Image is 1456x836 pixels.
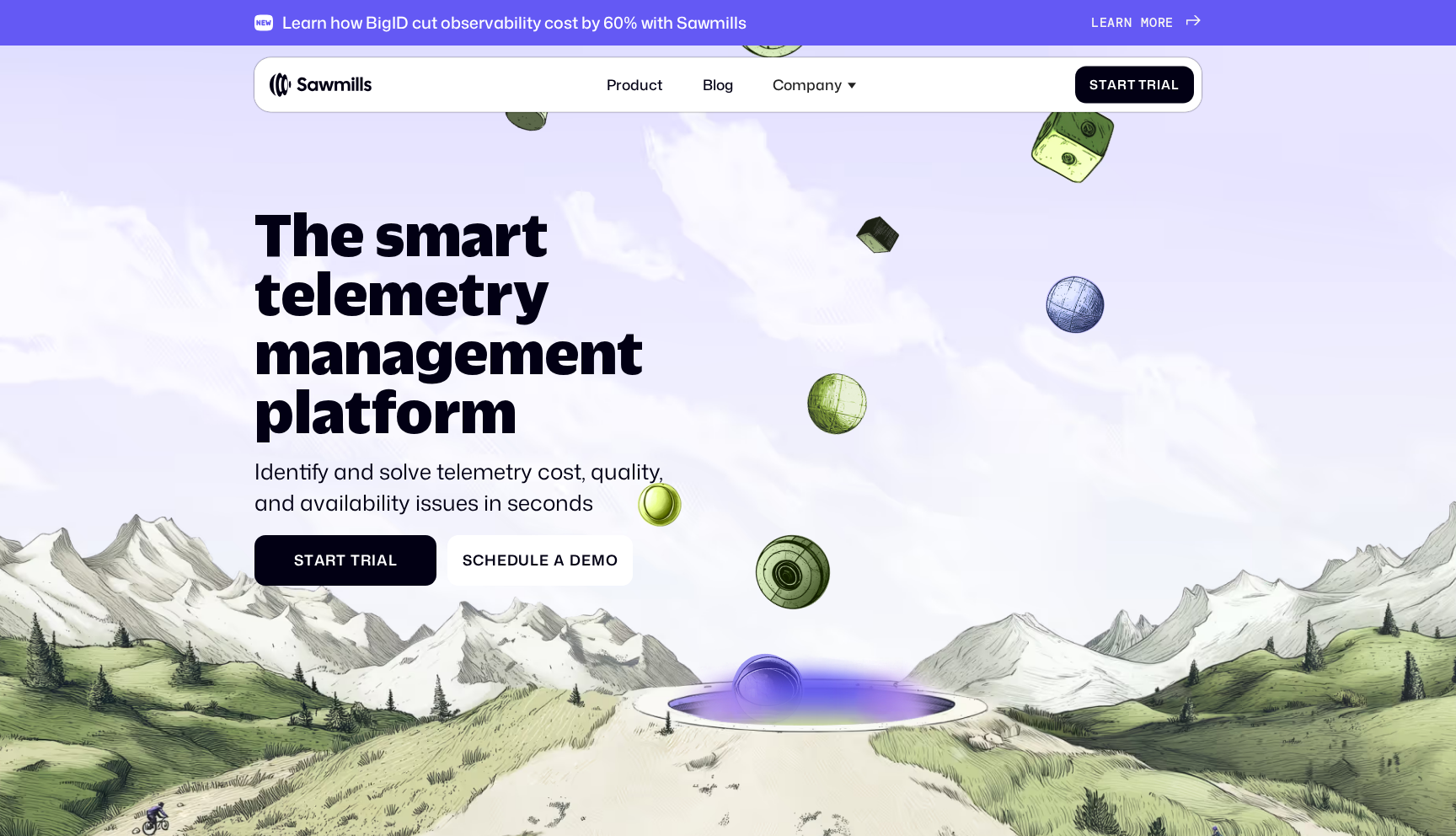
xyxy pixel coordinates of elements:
span: d [507,552,519,570]
span: e [497,552,507,570]
div: Company [762,65,867,104]
span: a [1107,15,1116,30]
a: ScheduleaDemo [447,535,633,586]
span: u [518,552,530,570]
span: r [1117,78,1127,93]
span: e [539,552,549,570]
span: T [1138,78,1147,93]
span: r [361,552,372,570]
span: i [1157,78,1161,93]
h1: The smart telemetry management platform [254,204,677,440]
span: l [388,552,398,570]
span: a [314,552,326,570]
div: Learn how BigID cut observability cost by 60% with Sawmills [282,13,747,32]
span: r [1116,15,1124,30]
span: m [591,552,606,570]
span: t [304,552,314,570]
span: l [530,552,539,570]
span: S [1089,78,1099,93]
a: StartTrial [1075,67,1194,104]
span: L [1091,15,1100,30]
span: e [1100,15,1108,30]
span: S [463,552,473,570]
span: m [1141,15,1149,30]
span: c [473,552,484,570]
span: r [325,552,336,570]
span: a [1107,78,1117,93]
span: r [1147,78,1157,93]
a: Learnmore [1091,15,1202,30]
a: Blog [692,65,744,104]
span: a [554,552,565,570]
span: l [1171,78,1180,93]
span: h [484,552,497,570]
span: D [570,552,581,570]
span: t [1099,78,1107,93]
span: t [336,552,346,570]
a: StartTrial [254,535,436,586]
span: S [294,552,304,570]
span: o [1149,15,1158,30]
span: a [1161,78,1171,93]
span: n [1124,15,1132,30]
span: e [1165,15,1174,30]
span: T [351,552,361,570]
div: Company [773,76,842,94]
span: t [1127,78,1136,93]
p: Identify and solve telemetry cost, quality, and availability issues in seconds [254,456,677,517]
span: a [377,552,388,570]
span: o [606,552,618,570]
span: e [581,552,591,570]
span: i [372,552,377,570]
span: r [1158,15,1166,30]
a: Product [596,65,673,104]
